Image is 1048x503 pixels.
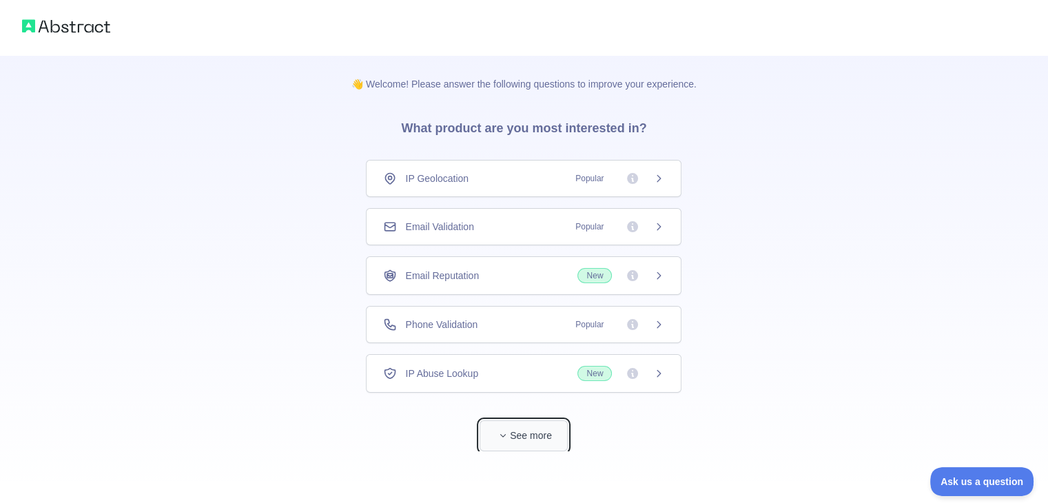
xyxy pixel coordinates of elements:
[567,220,612,234] span: Popular
[567,172,612,185] span: Popular
[930,467,1034,496] iframe: Toggle Customer Support
[405,318,477,331] span: Phone Validation
[577,268,612,283] span: New
[405,269,479,283] span: Email Reputation
[577,366,612,381] span: New
[405,220,473,234] span: Email Validation
[567,318,612,331] span: Popular
[480,420,568,451] button: See more
[405,367,478,380] span: IP Abuse Lookup
[379,91,668,160] h3: What product are you most interested in?
[329,55,719,91] p: 👋 Welcome! Please answer the following questions to improve your experience.
[22,17,110,36] img: Abstract logo
[405,172,469,185] span: IP Geolocation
